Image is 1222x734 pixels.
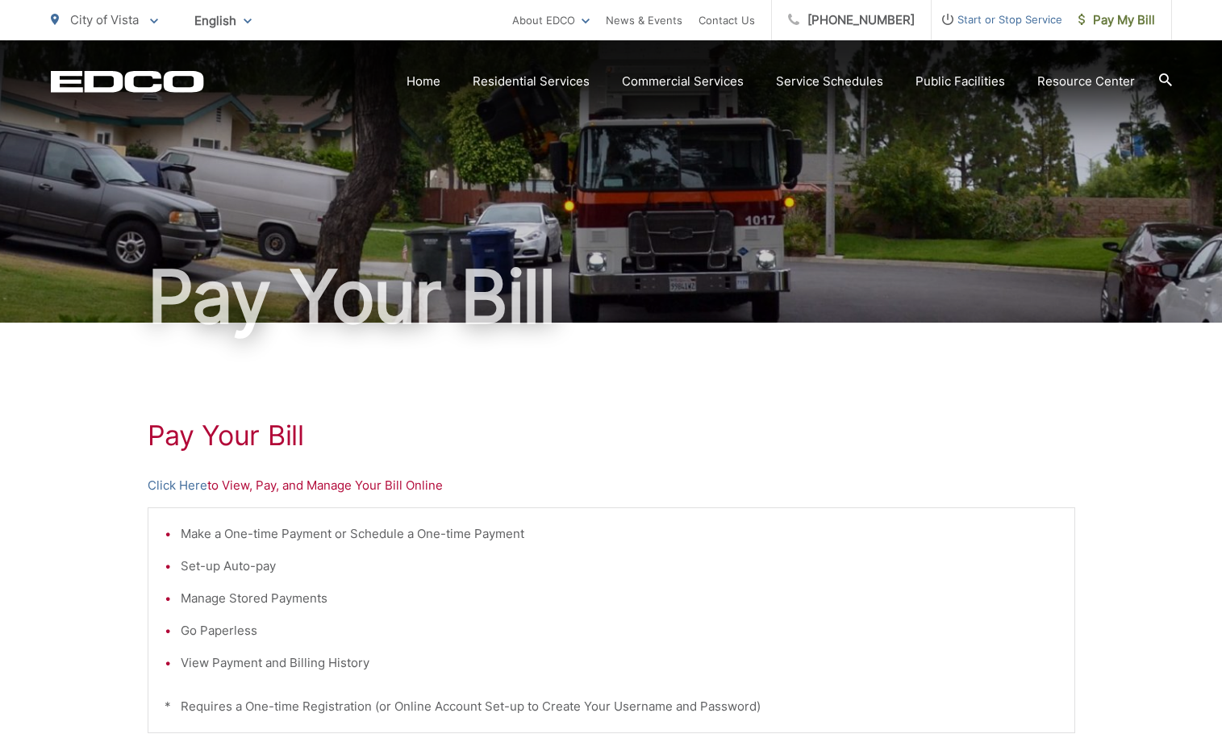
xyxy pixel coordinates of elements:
a: Public Facilities [915,72,1005,91]
span: Pay My Bill [1078,10,1155,30]
a: Commercial Services [622,72,744,91]
a: Click Here [148,476,207,495]
a: Contact Us [699,10,755,30]
li: Manage Stored Payments [181,589,1058,608]
li: Go Paperless [181,621,1058,640]
h1: Pay Your Bill [51,256,1172,337]
span: English [182,6,264,35]
a: About EDCO [512,10,590,30]
li: Make a One-time Payment or Schedule a One-time Payment [181,524,1058,544]
a: Service Schedules [776,72,883,91]
a: News & Events [606,10,682,30]
li: Set-up Auto-pay [181,557,1058,576]
a: Residential Services [473,72,590,91]
a: EDCD logo. Return to the homepage. [51,70,204,93]
span: City of Vista [70,12,139,27]
p: * Requires a One-time Registration (or Online Account Set-up to Create Your Username and Password) [165,697,1058,716]
p: to View, Pay, and Manage Your Bill Online [148,476,1075,495]
h1: Pay Your Bill [148,419,1075,452]
a: Home [407,72,440,91]
li: View Payment and Billing History [181,653,1058,673]
a: Resource Center [1037,72,1135,91]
